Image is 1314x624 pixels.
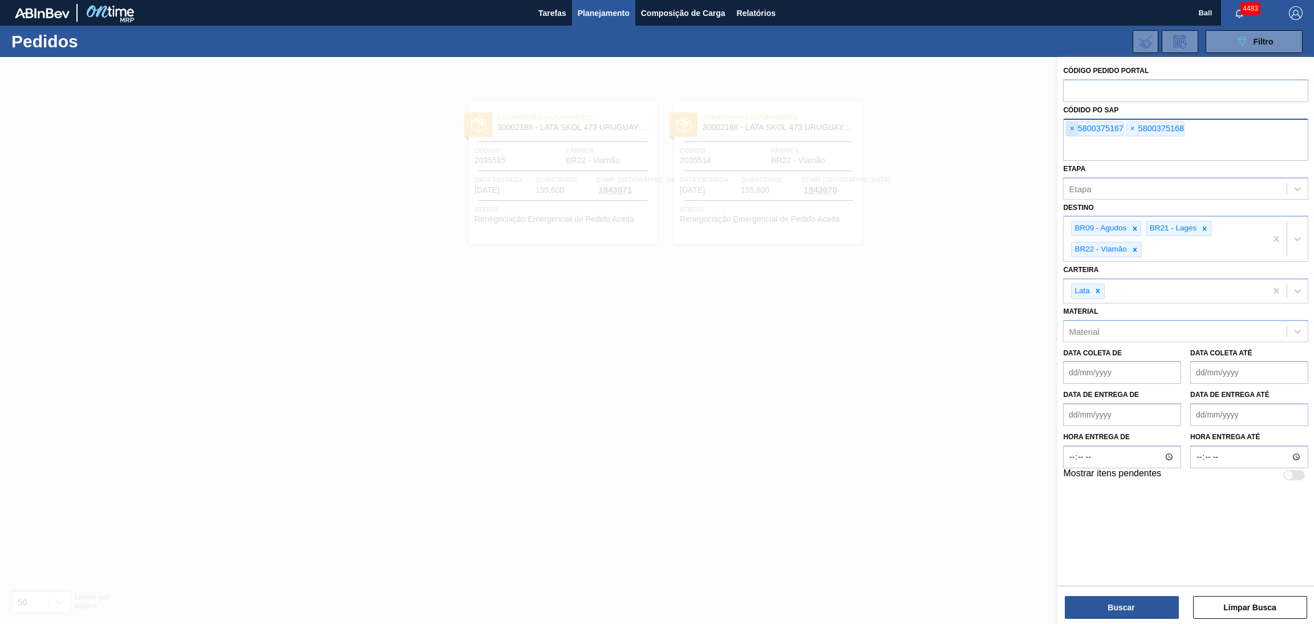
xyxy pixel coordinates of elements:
[737,6,776,20] span: Relatórios
[1190,391,1270,399] label: Data de Entrega até
[1190,349,1252,357] label: Data coleta até
[578,6,630,20] span: Planejamento
[1221,5,1258,21] button: Notificações
[1063,349,1121,357] label: Data coleta de
[1240,2,1260,15] span: 4483
[1072,284,1092,298] div: Lata
[1063,67,1149,75] label: Código Pedido Portal
[1063,266,1098,274] label: Carteira
[1063,403,1181,426] input: dd/mm/yyyy
[1063,429,1181,445] label: Hora entrega de
[1127,122,1138,136] span: ×
[15,8,70,18] img: TNhmsLtSVTkK8tSr43FrP2fwEKptu5GPRR3wAAAABJRU5ErkJggg==
[641,6,725,20] span: Composição de Carga
[1072,221,1129,236] div: BR09 - Agudos
[1289,6,1303,20] img: Logout
[1063,165,1085,173] label: Etapa
[1063,204,1093,212] label: Destino
[1254,37,1274,46] span: Filtro
[1072,242,1129,257] div: BR22 - Viamão
[1063,361,1181,384] input: dd/mm/yyyy
[1066,122,1077,136] span: ×
[1069,326,1100,336] div: Material
[1066,121,1124,136] div: 5800375167
[1146,221,1199,236] div: BR21 - Lages
[1133,30,1158,53] div: Importar Negociações dos Pedidos
[1162,30,1198,53] div: Solicitação de Revisão de Pedidos
[1063,106,1118,114] label: Códido PO SAP
[1190,403,1308,426] input: dd/mm/yyyy
[1063,307,1098,315] label: Material
[1063,391,1139,399] label: Data de Entrega de
[1063,468,1161,482] label: Mostrar itens pendentes
[1190,361,1308,384] input: dd/mm/yyyy
[11,35,186,48] h1: Pedidos
[1069,184,1092,193] div: Etapa
[538,6,566,20] span: Tarefas
[1190,429,1308,445] label: Hora entrega até
[1206,30,1303,53] button: Filtro
[1126,121,1184,136] div: 5800375168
